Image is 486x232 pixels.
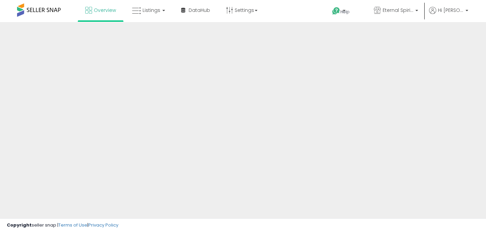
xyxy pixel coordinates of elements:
[429,7,468,22] a: Hi [PERSON_NAME]
[332,7,340,15] i: Get Help
[94,7,116,14] span: Overview
[383,7,413,14] span: Eternal Spirits
[58,222,87,228] a: Terms of Use
[88,222,118,228] a: Privacy Policy
[438,7,463,14] span: Hi [PERSON_NAME]
[7,222,32,228] strong: Copyright
[7,222,118,229] div: seller snap | |
[143,7,160,14] span: Listings
[327,2,363,22] a: Help
[189,7,210,14] span: DataHub
[340,9,350,15] span: Help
